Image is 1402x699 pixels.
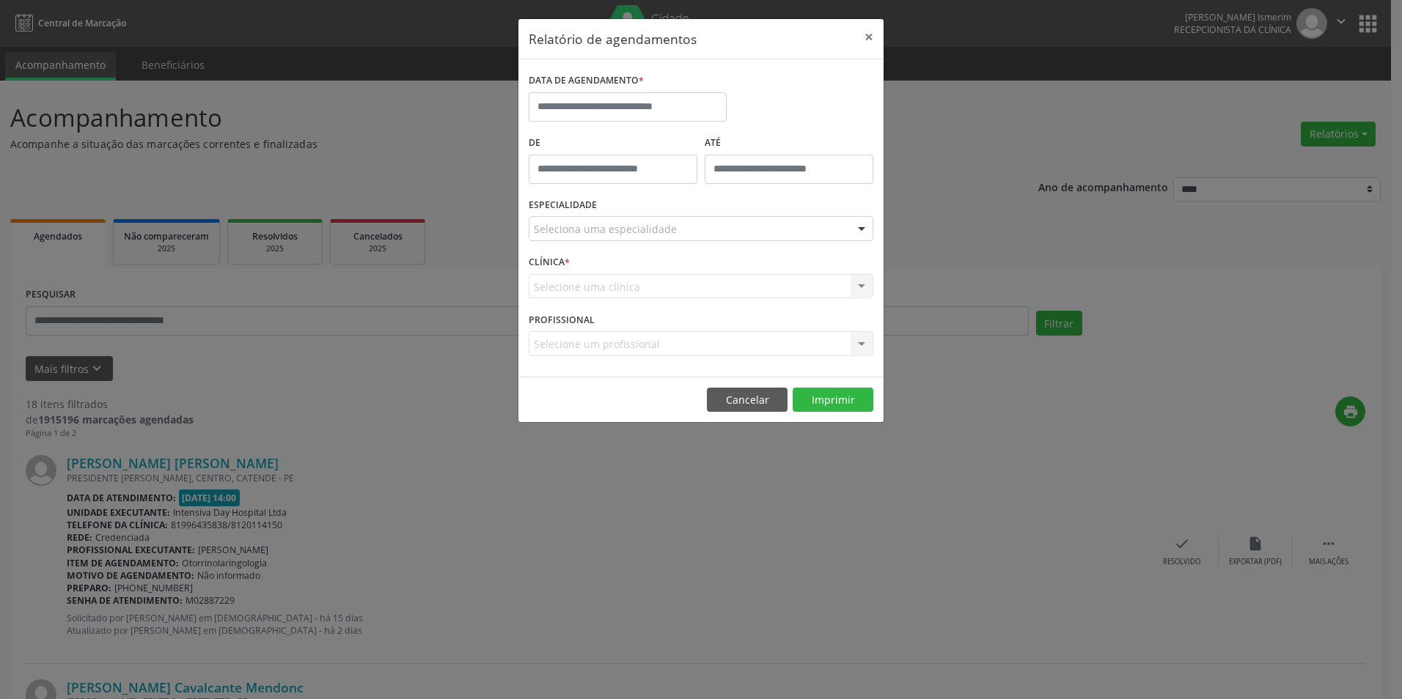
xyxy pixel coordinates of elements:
label: CLÍNICA [529,251,570,274]
label: PROFISSIONAL [529,308,595,331]
button: Close [854,19,884,55]
label: ATÉ [705,132,873,155]
h5: Relatório de agendamentos [529,29,697,48]
button: Imprimir [793,388,873,413]
label: ESPECIALIDADE [529,194,597,217]
label: De [529,132,697,155]
label: DATA DE AGENDAMENTO [529,70,644,92]
button: Cancelar [707,388,788,413]
span: Seleciona uma especialidade [534,221,677,237]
